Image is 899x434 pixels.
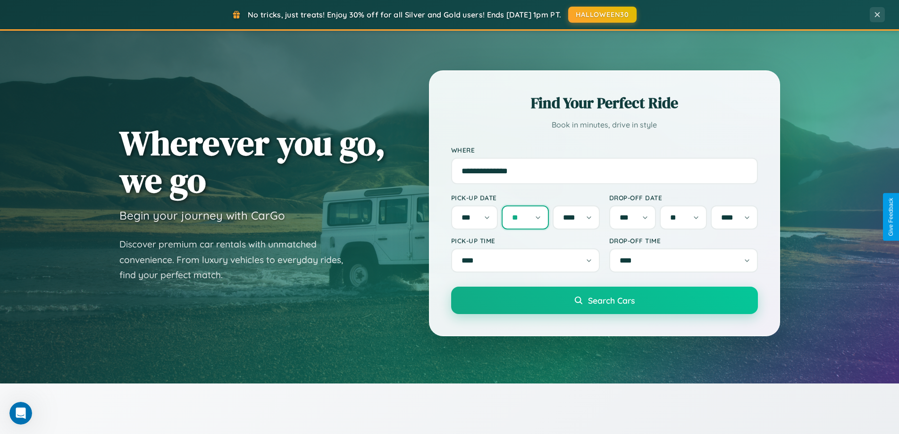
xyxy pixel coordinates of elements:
[609,194,758,202] label: Drop-off Date
[568,7,637,23] button: HALLOWEEN30
[119,237,355,283] p: Discover premium car rentals with unmatched convenience. From luxury vehicles to everyday rides, ...
[451,146,758,154] label: Where
[9,402,32,425] iframe: Intercom live chat
[588,295,635,306] span: Search Cars
[451,287,758,314] button: Search Cars
[119,208,285,222] h3: Begin your journey with CarGo
[451,237,600,245] label: Pick-up Time
[888,198,894,236] div: Give Feedback
[119,124,386,199] h1: Wherever you go, we go
[451,118,758,132] p: Book in minutes, drive in style
[451,93,758,113] h2: Find Your Perfect Ride
[248,10,561,19] span: No tricks, just treats! Enjoy 30% off for all Silver and Gold users! Ends [DATE] 1pm PT.
[451,194,600,202] label: Pick-up Date
[609,237,758,245] label: Drop-off Time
